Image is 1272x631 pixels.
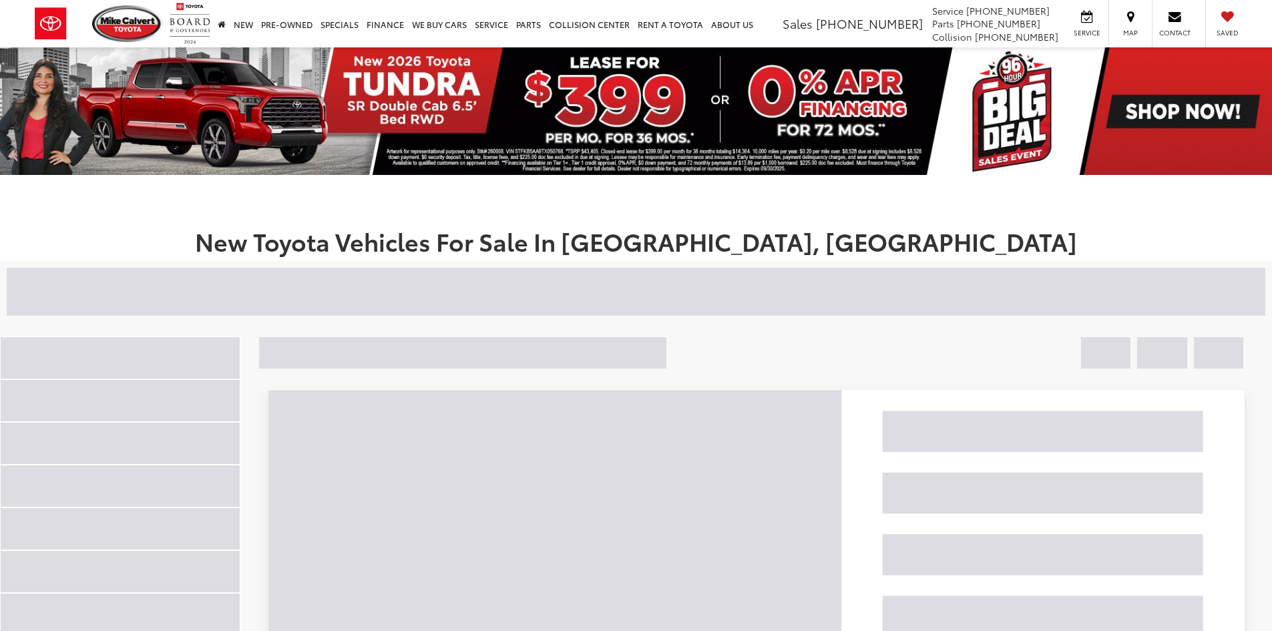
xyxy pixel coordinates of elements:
[1159,28,1191,37] span: Contact
[92,5,163,42] img: Mike Calvert Toyota
[966,4,1050,17] span: [PHONE_NUMBER]
[932,30,972,43] span: Collision
[1213,28,1242,37] span: Saved
[816,15,923,32] span: [PHONE_NUMBER]
[1116,28,1145,37] span: Map
[783,15,813,32] span: Sales
[1072,28,1102,37] span: Service
[975,30,1058,43] span: [PHONE_NUMBER]
[932,4,964,17] span: Service
[932,17,954,30] span: Parts
[957,17,1040,30] span: [PHONE_NUMBER]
